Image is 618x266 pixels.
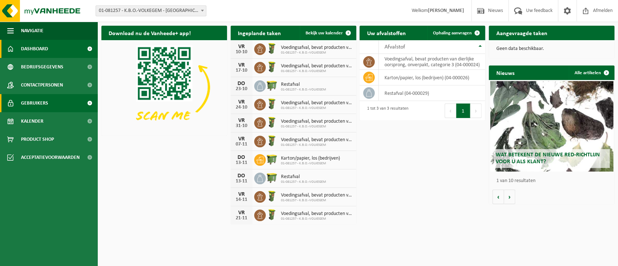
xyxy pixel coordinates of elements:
button: Next [470,104,482,118]
div: 07-11 [234,142,249,147]
td: karton/papier, los (bedrijven) (04-000026) [379,70,485,85]
img: WB-0060-HPE-GN-50 [266,42,278,55]
button: Previous [445,104,456,118]
img: WB-1100-HPE-GN-50 [266,172,278,184]
button: 1 [456,104,470,118]
div: VR [234,44,249,50]
a: Bekijk uw kalender [300,26,356,40]
span: 01-081257 - K.B.O.-VOLKEGEM [281,143,353,147]
img: WB-1100-HPE-GN-50 [266,153,278,165]
span: Bekijk uw kalender [306,31,343,35]
span: 01-081257 - K.B.O.-VOLKEGEM - OUDENAARDE [96,6,206,16]
span: Karton/papier, los (bedrijven) [281,156,340,161]
button: Volgende [504,190,515,204]
div: VR [234,191,249,197]
div: VR [234,62,249,68]
span: Afvalstof [384,44,405,50]
div: 14-11 [234,197,249,202]
span: Navigatie [21,22,43,40]
span: Voedingsafval, bevat producten van dierlijke oorsprong, onverpakt, categorie 3 [281,137,353,143]
span: Voedingsafval, bevat producten van dierlijke oorsprong, onverpakt, categorie 3 [281,63,353,69]
span: Acceptatievoorwaarden [21,148,80,166]
div: DO [234,81,249,86]
span: Wat betekent de nieuwe RED-richtlijn voor u als klant? [496,152,600,165]
span: Contactpersonen [21,76,63,94]
div: 21-11 [234,216,249,221]
img: WB-0060-HPE-GN-50 [266,98,278,110]
div: VR [234,136,249,142]
span: 01-081257 - K.B.O.-VOLKEGEM [281,198,353,203]
span: 01-081257 - K.B.O.-VOLKEGEM [281,161,340,166]
div: 17-10 [234,68,249,73]
h2: Download nu de Vanheede+ app! [101,26,198,40]
div: 10-10 [234,50,249,55]
img: WB-0060-HPE-GN-50 [266,116,278,128]
h2: Ingeplande taken [231,26,288,40]
p: Geen data beschikbaar. [496,46,607,51]
span: 01-081257 - K.B.O.-VOLKEGEM [281,69,353,73]
span: Ophaling aanvragen [433,31,472,35]
td: restafval (04-000029) [379,85,485,101]
p: 1 van 10 resultaten [496,178,611,183]
img: WB-0060-HPE-GN-50 [266,190,278,202]
span: Dashboard [21,40,48,58]
span: 01-081257 - K.B.O.-VOLKEGEM [281,217,353,221]
span: 01-081257 - K.B.O.-VOLKEGEM [281,106,353,110]
img: WB-0060-HPE-GN-50 [266,135,278,147]
div: VR [234,99,249,105]
span: 01-081257 - K.B.O.-VOLKEGEM [281,180,326,184]
div: DO [234,173,249,179]
span: 01-081257 - K.B.O.-VOLKEGEM - OUDENAARDE [96,5,206,16]
img: WB-0060-HPE-GN-50 [266,61,278,73]
div: DO [234,155,249,160]
a: Alle artikelen [569,66,614,80]
h2: Uw afvalstoffen [360,26,413,40]
td: voedingsafval, bevat producten van dierlijke oorsprong, onverpakt, categorie 3 (04-000024) [379,54,485,70]
div: 1 tot 3 van 3 resultaten [363,103,408,119]
span: Voedingsafval, bevat producten van dierlijke oorsprong, onverpakt, categorie 3 [281,193,353,198]
img: WB-0060-HPE-GN-50 [266,208,278,221]
span: Gebruikers [21,94,48,112]
button: Vorige [492,190,504,204]
div: VR [234,210,249,216]
img: WB-1100-HPE-GN-50 [266,79,278,92]
div: 23-10 [234,86,249,92]
strong: [PERSON_NAME] [428,8,464,13]
div: 24-10 [234,105,249,110]
h2: Nieuws [489,66,521,80]
div: 31-10 [234,123,249,128]
span: 01-081257 - K.B.O.-VOLKEGEM [281,51,353,55]
h2: Aangevraagde taken [489,26,554,40]
span: Voedingsafval, bevat producten van dierlijke oorsprong, onverpakt, categorie 3 [281,211,353,217]
span: 01-081257 - K.B.O.-VOLKEGEM [281,124,353,129]
div: VR [234,118,249,123]
span: 01-081257 - K.B.O.-VOLKEGEM [281,88,326,92]
span: Restafval [281,82,326,88]
span: Kalender [21,112,43,130]
div: 13-11 [234,179,249,184]
a: Ophaling aanvragen [427,26,484,40]
span: Voedingsafval, bevat producten van dierlijke oorsprong, onverpakt, categorie 3 [281,100,353,106]
a: Wat betekent de nieuwe RED-richtlijn voor u als klant? [490,81,613,172]
span: Restafval [281,174,326,180]
span: Voedingsafval, bevat producten van dierlijke oorsprong, onverpakt, categorie 3 [281,119,353,124]
img: Download de VHEPlus App [101,40,227,134]
span: Bedrijfsgegevens [21,58,63,76]
span: Product Shop [21,130,54,148]
span: Voedingsafval, bevat producten van dierlijke oorsprong, onverpakt, categorie 3 [281,45,353,51]
div: 13-11 [234,160,249,165]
